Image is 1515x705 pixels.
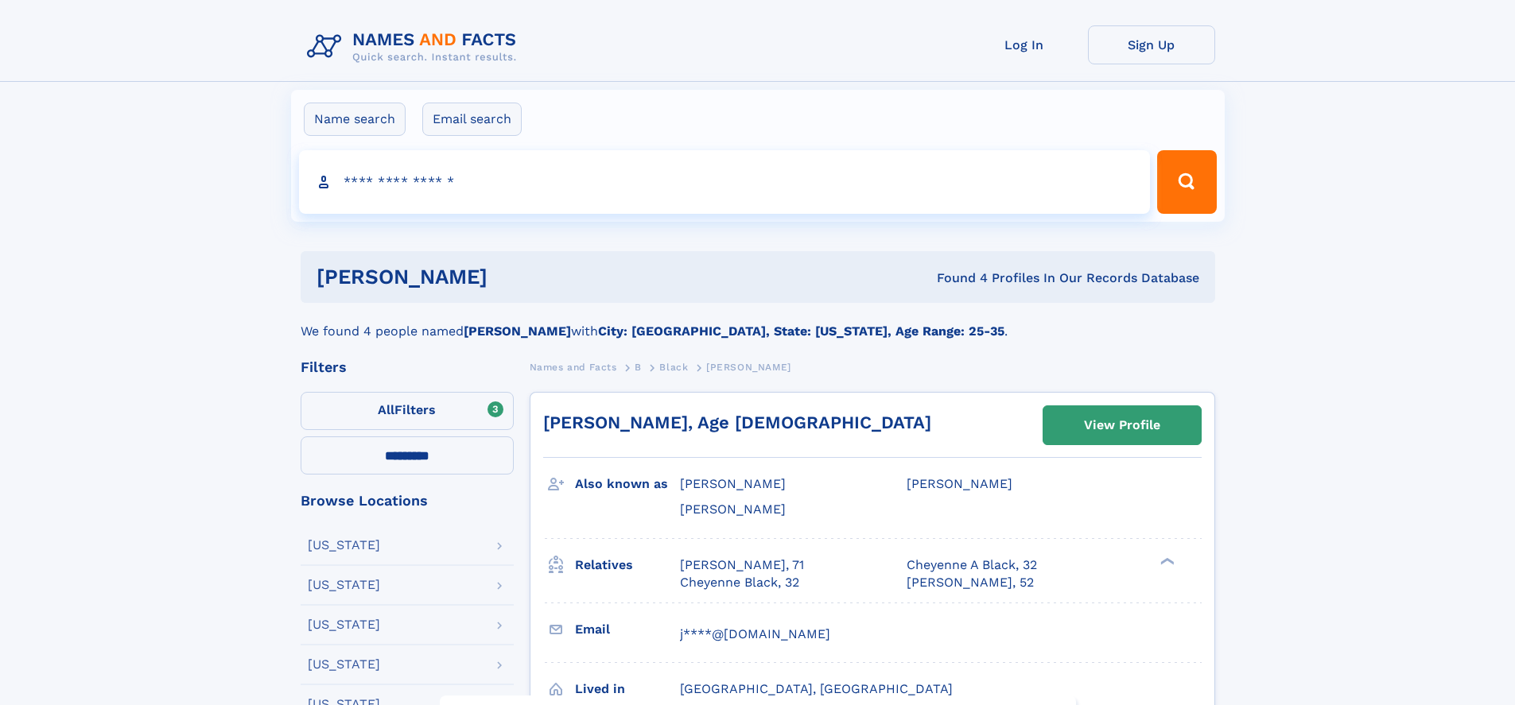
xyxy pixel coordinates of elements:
[301,25,530,68] img: Logo Names and Facts
[1088,25,1215,64] a: Sign Up
[301,303,1215,341] div: We found 4 people named with .
[635,362,642,373] span: B
[308,658,380,671] div: [US_STATE]
[706,362,791,373] span: [PERSON_NAME]
[301,392,514,430] label: Filters
[680,681,953,696] span: [GEOGRAPHIC_DATA], [GEOGRAPHIC_DATA]
[659,357,688,377] a: Black
[317,267,713,287] h1: [PERSON_NAME]
[1157,150,1216,214] button: Search Button
[659,362,688,373] span: Black
[680,476,786,491] span: [PERSON_NAME]
[422,103,522,136] label: Email search
[301,360,514,374] div: Filters
[680,574,799,591] a: Cheyenne Black, 32
[543,413,931,432] a: [PERSON_NAME], Age [DEMOGRAPHIC_DATA]
[308,579,380,591] div: [US_STATE]
[907,476,1012,491] span: [PERSON_NAME]
[907,556,1037,574] a: Cheyenne A Black, 32
[575,676,680,703] h3: Lived in
[598,323,1004,339] b: City: [GEOGRAPHIC_DATA], State: [US_STATE], Age Range: 25-35
[530,357,617,377] a: Names and Facts
[680,502,786,517] span: [PERSON_NAME]
[1043,406,1201,444] a: View Profile
[635,357,642,377] a: B
[299,150,1151,214] input: search input
[378,402,394,417] span: All
[961,25,1088,64] a: Log In
[464,323,571,339] b: [PERSON_NAME]
[301,494,514,508] div: Browse Locations
[907,574,1034,591] a: [PERSON_NAME], 52
[1084,407,1160,444] div: View Profile
[304,103,406,136] label: Name search
[308,539,380,552] div: [US_STATE]
[308,618,380,631] div: [US_STATE]
[712,269,1199,287] div: Found 4 Profiles In Our Records Database
[575,471,680,498] h3: Also known as
[575,616,680,643] h3: Email
[680,556,804,574] a: [PERSON_NAME], 71
[575,552,680,579] h3: Relatives
[1156,556,1175,566] div: ❯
